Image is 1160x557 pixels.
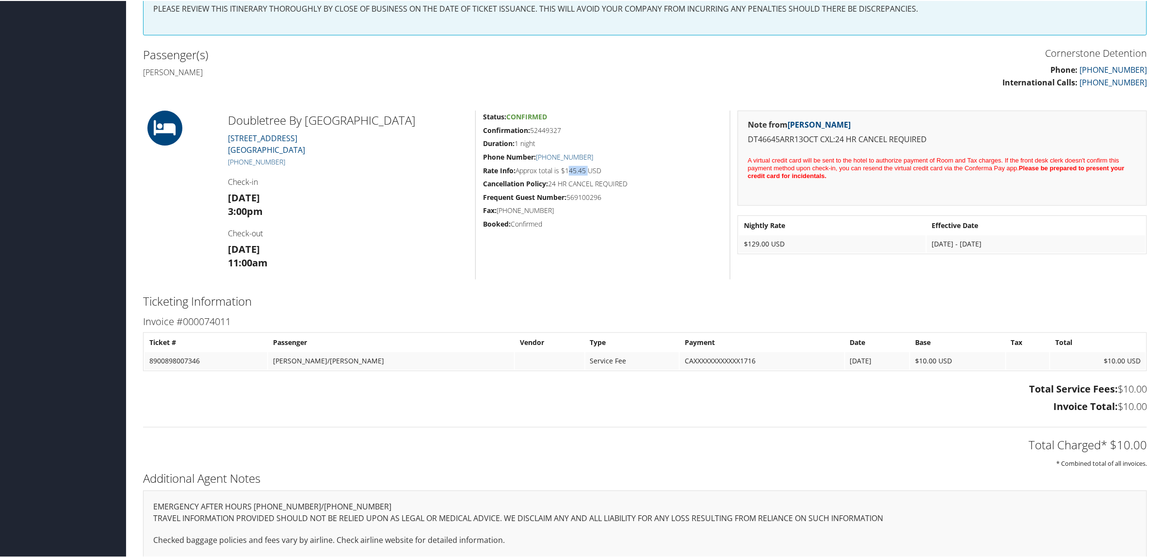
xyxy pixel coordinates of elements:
a: [PHONE_NUMBER] [1079,76,1147,87]
span: A virtual credit card will be sent to the hotel to authorize payment of Room and Tax charges. If ... [748,156,1125,179]
td: 8900898007346 [145,351,267,369]
h2: Doubletree By [GEOGRAPHIC_DATA] [228,111,468,128]
h5: 569100296 [483,192,723,201]
strong: Frequent Guest Number: [483,192,566,201]
a: [STREET_ADDRESS][GEOGRAPHIC_DATA] [228,132,305,154]
th: Type [585,333,679,350]
h3: $10.00 [143,399,1147,412]
th: Ticket # [145,333,267,350]
td: [DATE] - [DATE] [927,234,1145,252]
td: Service Fee [585,351,679,369]
strong: [DATE] [228,242,260,255]
h2: Additional Agent Notes [143,469,1147,486]
strong: Invoice Total: [1053,399,1118,412]
td: CAXXXXXXXXXXXX1716 [680,351,844,369]
h4: Check-out [228,227,468,238]
h3: Cornerstone Detention [652,46,1147,59]
h2: Ticketing Information [143,292,1147,309]
strong: Phone: [1050,64,1078,74]
td: [PERSON_NAME]/[PERSON_NAME] [268,351,514,369]
strong: Note from [748,118,851,129]
th: Total [1050,333,1145,350]
th: Payment [680,333,844,350]
strong: 3:00pm [228,204,263,217]
p: Checked baggage policies and fees vary by airline. Check airline website for detailed information. [153,533,1137,546]
th: Vendor [515,333,584,350]
h5: Confirmed [483,218,723,228]
h5: [PHONE_NUMBER] [483,205,723,214]
strong: Booked: [483,218,511,228]
th: Nightly Rate [739,216,926,233]
h2: Passenger(s) [143,46,638,62]
strong: Please be prepared to present your credit card for incidentals. [748,164,1125,179]
h3: $10.00 [143,381,1147,395]
td: $10.00 USD [1050,351,1145,369]
strong: Fax: [483,205,497,214]
h5: 24 HR CANCEL REQUIRED [483,178,723,188]
h2: Total Charged* $10.00 [143,436,1147,452]
small: * Combined total of all invoices. [1056,458,1147,467]
a: [PHONE_NUMBER] [536,151,593,161]
h3: Invoice #000074011 [143,314,1147,328]
strong: [DATE] [228,190,260,203]
a: [PHONE_NUMBER] [228,156,285,165]
td: $129.00 USD [739,234,926,252]
a: [PHONE_NUMBER] [1079,64,1147,74]
strong: International Calls: [1002,76,1078,87]
strong: 11:00am [228,255,268,268]
p: TRAVEL INFORMATION PROVIDED SHOULD NOT BE RELIED UPON AS LEGAL OR MEDICAL ADVICE. WE DISCLAIM ANY... [153,511,1137,524]
h4: Check-in [228,176,468,186]
h5: Approx total is $145.45 USD [483,165,723,175]
th: Date [845,333,909,350]
td: $10.00 USD [910,351,1005,369]
strong: Duration: [483,138,515,147]
th: Base [910,333,1005,350]
th: Passenger [268,333,514,350]
h4: [PERSON_NAME] [143,66,638,77]
strong: Rate Info: [483,165,516,174]
p: PLEASE REVIEW THIS ITINERARY THOROUGHLY BY CLOSE OF BUSINESS ON THE DATE OF TICKET ISSUANCE. THIS... [153,2,1137,15]
strong: Cancellation Policy: [483,178,548,187]
td: [DATE] [845,351,909,369]
strong: Status: [483,111,506,120]
th: Effective Date [927,216,1145,233]
strong: Total Service Fees: [1029,381,1118,394]
strong: Confirmation: [483,125,530,134]
th: Tax [1006,333,1050,350]
span: Confirmed [506,111,547,120]
a: [PERSON_NAME] [788,118,851,129]
strong: Phone Number: [483,151,536,161]
h5: 1 night [483,138,723,147]
p: DT46645ARR13OCT CXL:24 HR CANCEL REQUIRED [748,132,1137,145]
h5: 52449327 [483,125,723,134]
